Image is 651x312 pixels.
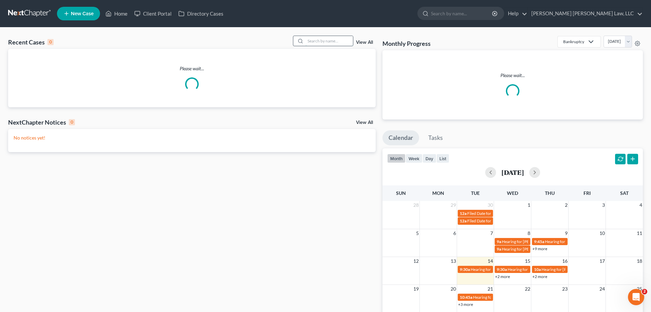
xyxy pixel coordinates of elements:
[639,201,643,209] span: 4
[14,134,370,141] p: No notices yet!
[541,267,594,272] span: Hearing for [PERSON_NAME]
[460,267,470,272] span: 9:30a
[497,267,507,272] span: 9:30a
[561,285,568,293] span: 23
[501,169,524,176] h2: [DATE]
[471,190,480,196] span: Tue
[534,267,541,272] span: 10a
[642,289,647,294] span: 2
[599,285,606,293] span: 24
[460,295,472,300] span: 10:45a
[406,154,422,163] button: week
[388,72,637,79] p: Please wait...
[628,289,644,305] iframe: Intercom live chat
[436,154,449,163] button: list
[432,190,444,196] span: Mon
[471,267,582,272] span: Hearing for [US_STATE] Safety Association of Timbermen - Self I
[69,119,75,125] div: 0
[460,211,467,216] span: 12a
[497,239,501,244] span: 9a
[545,239,598,244] span: Hearing for [PERSON_NAME]
[584,190,591,196] span: Fri
[396,190,406,196] span: Sun
[356,40,373,45] a: View All
[450,257,457,265] span: 13
[131,7,175,20] a: Client Portal
[47,39,54,45] div: 0
[497,246,501,252] span: 9a
[305,36,353,46] input: Search by name...
[450,201,457,209] span: 29
[431,7,493,20] input: Search by name...
[473,295,526,300] span: Hearing for [PERSON_NAME]
[502,239,555,244] span: Hearing for [PERSON_NAME]
[636,285,643,293] span: 25
[563,39,584,44] div: Bankruptcy
[382,39,431,48] h3: Monthly Progress
[505,7,527,20] a: Help
[527,201,531,209] span: 1
[415,229,419,237] span: 5
[460,218,467,223] span: 12a
[356,120,373,125] a: View All
[422,154,436,163] button: day
[487,285,494,293] span: 21
[453,229,457,237] span: 6
[450,285,457,293] span: 20
[507,190,518,196] span: Wed
[564,201,568,209] span: 2
[8,65,376,72] p: Please wait...
[532,274,547,279] a: +2 more
[413,201,419,209] span: 28
[387,154,406,163] button: month
[502,246,555,252] span: Hearing for [PERSON_NAME]
[524,257,531,265] span: 15
[467,218,524,223] span: Filed Date for [PERSON_NAME]
[532,246,547,251] a: +9 more
[601,201,606,209] span: 3
[487,201,494,209] span: 30
[599,257,606,265] span: 17
[599,229,606,237] span: 10
[620,190,629,196] span: Sat
[508,267,619,272] span: Hearing for [US_STATE] Safety Association of Timbermen - Self I
[636,257,643,265] span: 18
[495,274,510,279] a: +2 more
[561,257,568,265] span: 16
[71,11,94,16] span: New Case
[545,190,555,196] span: Thu
[413,285,419,293] span: 19
[458,302,473,307] a: +3 more
[487,257,494,265] span: 14
[175,7,227,20] a: Directory Cases
[422,130,449,145] a: Tasks
[413,257,419,265] span: 12
[382,130,419,145] a: Calendar
[8,38,54,46] div: Recent Cases
[527,229,531,237] span: 8
[534,239,544,244] span: 9:45a
[564,229,568,237] span: 9
[8,118,75,126] div: NextChapter Notices
[467,211,524,216] span: Filed Date for [PERSON_NAME]
[524,285,531,293] span: 22
[636,229,643,237] span: 11
[528,7,643,20] a: [PERSON_NAME] [PERSON_NAME] Law, LLC
[102,7,131,20] a: Home
[490,229,494,237] span: 7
